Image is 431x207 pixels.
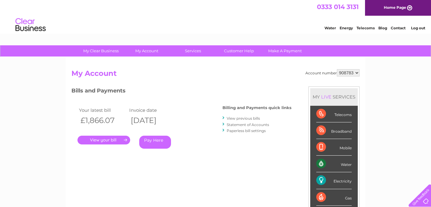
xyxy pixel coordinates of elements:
[340,26,353,30] a: Energy
[316,122,352,139] div: Broadband
[316,172,352,189] div: Electricity
[214,45,264,57] a: Customer Help
[317,3,359,11] a: 0333 014 3131
[316,139,352,156] div: Mobile
[15,16,46,34] img: logo.png
[378,26,387,30] a: Blog
[227,122,269,127] a: Statement of Accounts
[122,45,172,57] a: My Account
[227,128,266,133] a: Paperless bill settings
[227,116,260,121] a: View previous bills
[128,106,178,114] td: Invoice date
[260,45,310,57] a: Make A Payment
[73,3,359,29] div: Clear Business is a trading name of Verastar Limited (registered in [GEOGRAPHIC_DATA] No. 3667643...
[139,136,171,149] a: Pay Here
[320,94,333,100] div: LIVE
[71,86,291,97] h3: Bills and Payments
[128,114,178,127] th: [DATE]
[168,45,218,57] a: Services
[316,106,352,122] div: Telecoms
[316,156,352,172] div: Water
[316,189,352,206] div: Gas
[305,69,360,76] div: Account number
[77,114,128,127] th: £1,866.07
[76,45,126,57] a: My Clear Business
[71,69,360,81] h2: My Account
[324,26,336,30] a: Water
[222,105,291,110] h4: Billing and Payments quick links
[77,106,128,114] td: Your latest bill
[310,88,358,105] div: MY SERVICES
[391,26,406,30] a: Contact
[357,26,375,30] a: Telecoms
[411,26,425,30] a: Log out
[77,136,130,144] a: .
